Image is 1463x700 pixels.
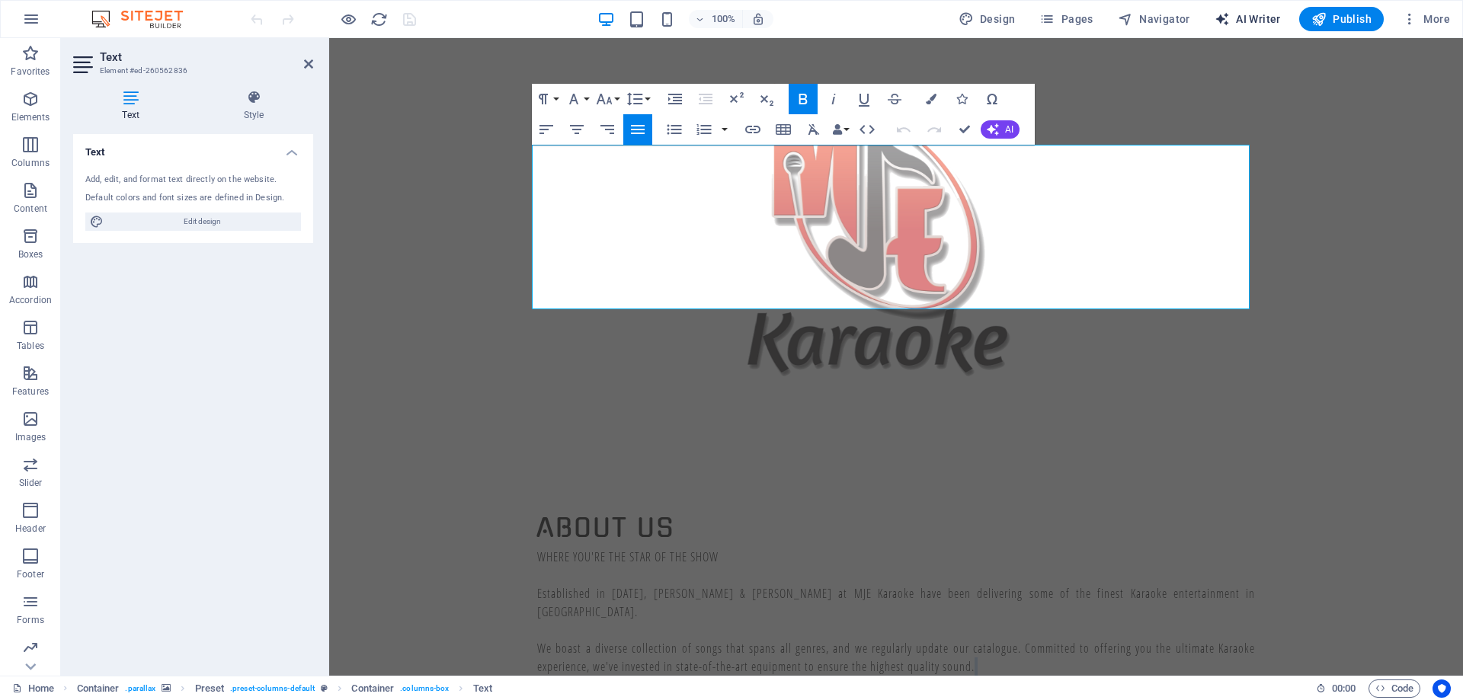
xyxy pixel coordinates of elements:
[952,7,1022,31] div: Design (Ctrl+Alt+Y)
[11,66,50,78] p: Favorites
[1369,679,1420,698] button: Code
[1215,11,1281,27] span: AI Writer
[623,84,652,114] button: Line Height
[738,114,767,145] button: Insert Link
[532,114,561,145] button: Align Left
[752,84,781,114] button: Subscript
[562,114,591,145] button: Align Center
[370,10,388,28] button: reload
[11,157,50,169] p: Columns
[85,213,301,231] button: Edit design
[1299,7,1384,31] button: Publish
[947,84,976,114] button: Icons
[981,120,1020,139] button: AI
[769,114,798,145] button: Insert Table
[1375,679,1413,698] span: Code
[623,114,652,145] button: Align Justify
[1311,11,1372,27] span: Publish
[830,114,851,145] button: Data Bindings
[819,84,848,114] button: Italic (Ctrl+I)
[689,10,743,28] button: 100%
[562,84,591,114] button: Font Family
[1332,679,1356,698] span: 00 00
[917,84,946,114] button: Colors
[195,679,225,698] span: Click to select. Double-click to edit
[722,84,751,114] button: Superscript
[85,192,301,205] div: Default colors and font sizes are defined in Design.
[660,114,689,145] button: Unordered List
[19,477,43,489] p: Slider
[593,114,622,145] button: Align Right
[18,248,43,261] p: Boxes
[85,174,301,187] div: Add, edit, and format text directly on the website.
[593,84,622,114] button: Font Size
[230,679,315,698] span: . preset-columns-default
[12,385,49,398] p: Features
[194,90,313,122] h4: Style
[661,84,690,114] button: Increase Indent
[108,213,296,231] span: Edit design
[321,684,328,692] i: This element is a customizable preset
[17,340,44,352] p: Tables
[162,684,171,692] i: This element contains a background
[1208,7,1287,31] button: AI Writer
[853,114,882,145] button: HTML
[9,294,52,306] p: Accordion
[880,84,909,114] button: Strikethrough
[950,114,979,145] button: Confirm (Ctrl+⏎)
[12,679,54,698] a: Click to cancel selection. Double-click to open Pages
[77,679,492,698] nav: breadcrumb
[17,614,44,626] p: Forms
[73,134,313,161] h4: Text
[73,90,194,122] h4: Text
[952,7,1022,31] button: Design
[889,114,918,145] button: Undo (Ctrl+Z)
[690,114,719,145] button: Ordered List
[1343,682,1345,694] span: :
[17,568,44,580] p: Footer
[400,679,449,698] span: . columns-box
[125,679,155,698] span: . parallax
[351,679,394,698] span: Click to select. Double-click to edit
[100,50,313,64] h2: Text
[751,12,765,26] i: On resize automatically adjust zoom level to fit chosen device.
[208,510,926,692] strong: WHERE YOU'RE THE STAR OF THE SHOW Established in [DATE], [PERSON_NAME] & [PERSON_NAME] at MJE Kar...
[339,10,357,28] button: Click here to leave preview mode and continue editing
[1033,7,1099,31] button: Pages
[850,84,879,114] button: Underline (Ctrl+U)
[920,114,949,145] button: Redo (Ctrl+Shift+Z)
[959,11,1016,27] span: Design
[789,84,818,114] button: Bold (Ctrl+B)
[14,203,47,215] p: Content
[77,679,120,698] span: Click to select. Double-click to edit
[978,84,1007,114] button: Special Characters
[370,11,388,28] i: Reload page
[473,679,492,698] span: Click to select. Double-click to edit
[799,114,828,145] button: Clear Formatting
[1316,679,1356,698] h6: Session time
[719,114,731,145] button: Ordered List
[1396,7,1456,31] button: More
[15,523,46,535] p: Header
[1402,11,1450,27] span: More
[88,10,202,28] img: Editor Logo
[11,111,50,123] p: Elements
[1005,125,1013,134] span: AI
[1118,11,1190,27] span: Navigator
[100,64,283,78] h3: Element #ed-260562836
[1433,679,1451,698] button: Usercentrics
[532,84,561,114] button: Paragraph Format
[691,84,720,114] button: Decrease Indent
[1112,7,1196,31] button: Navigator
[15,431,46,443] p: Images
[1039,11,1093,27] span: Pages
[712,10,736,28] h6: 100%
